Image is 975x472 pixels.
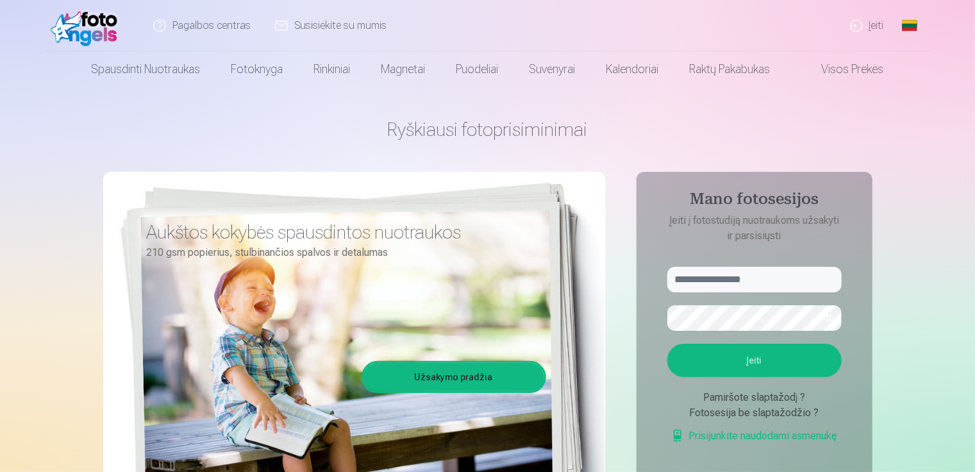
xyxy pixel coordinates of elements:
[147,221,537,244] h3: Aukštos kokybės spausdintos nuotraukos
[441,51,514,87] a: Puodeliai
[674,51,786,87] a: Raktų pakabukas
[299,51,366,87] a: Rinkiniai
[366,51,441,87] a: Magnetai
[103,118,872,141] h1: Ryškiausi fotoprisiminimai
[654,213,854,244] p: Įeiti į fotostudiją nuotraukoms užsakyti ir parsisiųsti
[76,51,216,87] a: Spausdinti nuotraukas
[667,344,842,377] button: Įeiti
[667,390,842,405] div: Pamiršote slaptažodį ?
[216,51,299,87] a: Fotoknyga
[147,244,537,262] p: 210 gsm popierius, stulbinančios spalvos ir detalumas
[51,5,124,46] img: /fa2
[654,190,854,213] h4: Mano fotosesijos
[363,363,544,391] a: Užsakymo pradžia
[514,51,591,87] a: Suvenyrai
[591,51,674,87] a: Kalendoriai
[671,428,838,444] a: Prisijunkite naudodami asmenukę
[786,51,899,87] a: Visos prekės
[667,405,842,421] div: Fotosesija be slaptažodžio ?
